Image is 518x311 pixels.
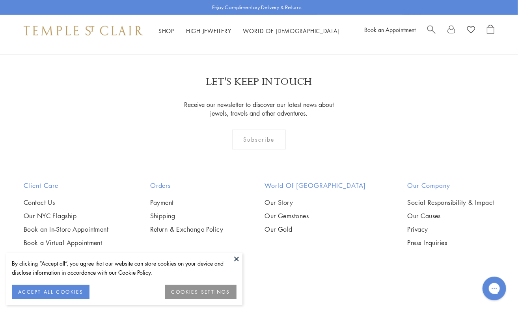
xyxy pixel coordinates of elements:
[265,212,366,221] a: Our Gemstones
[165,285,237,299] button: COOKIES SETTINGS
[150,199,224,207] a: Payment
[24,181,108,191] h2: Client Care
[408,181,494,191] h2: Our Company
[265,181,366,191] h2: World of [GEOGRAPHIC_DATA]
[427,25,436,37] a: Search
[487,25,494,37] a: Open Shopping Bag
[150,181,224,191] h2: Orders
[243,27,340,35] a: World of [DEMOGRAPHIC_DATA]World of [DEMOGRAPHIC_DATA]
[408,199,494,207] a: Social Responsibility & Impact
[24,239,108,247] a: Book a Virtual Appointment
[24,225,108,234] a: Book an In-Store Appointment
[179,101,339,118] p: Receive our newsletter to discover our latest news about jewels, travels and other adventures.
[158,27,174,35] a: ShopShop
[408,225,494,234] a: Privacy
[186,27,231,35] a: High JewelleryHigh Jewellery
[232,130,286,150] div: Subscribe
[206,75,312,89] p: LET'S KEEP IN TOUCH
[24,26,143,36] img: Temple St. Clair
[24,199,108,207] a: Contact Us
[265,199,366,207] a: Our Story
[479,274,510,303] iframe: Gorgias live chat messenger
[265,225,366,234] a: Our Gold
[150,225,224,234] a: Return & Exchange Policy
[408,239,494,247] a: Press Inquiries
[24,212,108,221] a: Our NYC Flagship
[12,259,237,277] div: By clicking “Accept all”, you agree that our website can store cookies on your device and disclos...
[408,212,494,221] a: Our Causes
[150,212,224,221] a: Shipping
[212,4,302,11] p: Enjoy Complimentary Delivery & Returns
[158,26,340,36] nav: Main navigation
[467,25,475,37] a: View Wishlist
[364,26,416,34] a: Book an Appointment
[12,285,89,299] button: ACCEPT ALL COOKIES
[24,252,108,261] a: Stockists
